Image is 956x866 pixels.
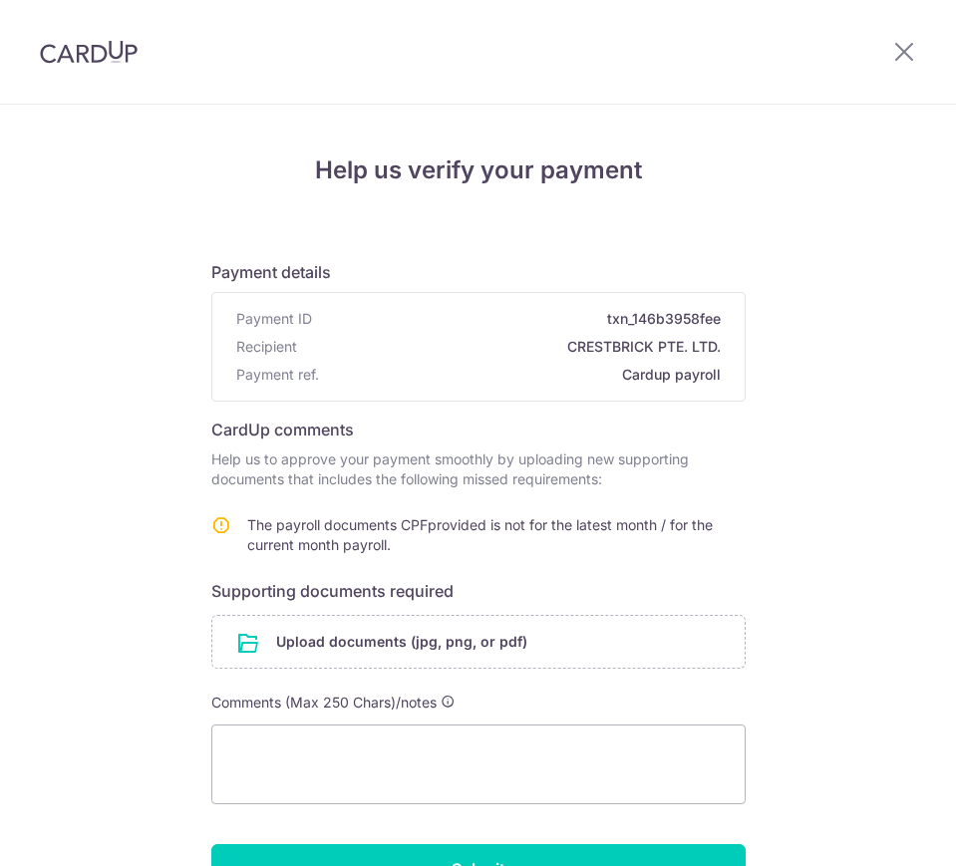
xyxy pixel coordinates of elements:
span: Payment ref. [236,365,319,385]
h6: Payment details [211,260,746,284]
span: Cardup payroll [327,365,721,385]
span: txn_146b3958fee [320,309,721,329]
h4: Help us verify your payment [211,152,746,188]
span: Payment ID [236,309,312,329]
p: Help us to approve your payment smoothly by uploading new supporting documents that includes the ... [211,449,746,489]
h6: Supporting documents required [211,579,746,603]
span: Comments (Max 250 Chars)/notes [211,694,437,711]
span: CRESTBRICK PTE. LTD. [305,337,721,357]
span: The payroll documents CPFprovided is not for the latest month / for the current month payroll. [247,516,713,553]
div: Upload documents (jpg, png, or pdf) [211,615,746,669]
span: Recipient [236,337,297,357]
h6: CardUp comments [211,418,746,441]
img: CardUp [40,40,138,64]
